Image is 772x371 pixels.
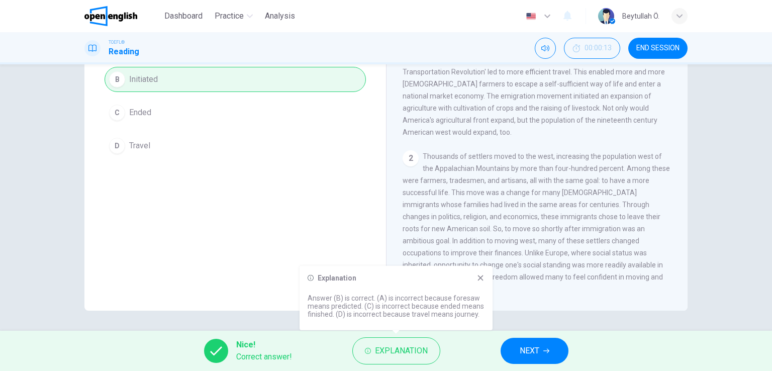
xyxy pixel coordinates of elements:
span: 00:00:13 [585,44,612,52]
span: Thousands of settlers moved to the west, increasing the population west of the Appalachian Mounta... [403,152,670,293]
img: OpenEnglish logo [84,6,137,26]
span: Nice! [236,339,292,351]
span: Practice [215,10,244,22]
img: en [525,13,537,20]
p: Answer (B) is correct. (A) is incorrect because foresaw means predicted. (C) is incorrect because... [308,294,485,318]
span: Correct answer! [236,351,292,363]
h1: Reading [109,46,139,58]
div: Hide [564,38,620,59]
span: END SESSION [636,44,680,52]
h6: Explanation [318,274,356,282]
div: Mute [535,38,556,59]
span: NEXT [520,344,539,358]
img: Profile picture [598,8,614,24]
span: TOEFL® [109,39,125,46]
div: 2 [403,150,419,166]
span: Migrating west after the war of 1812, the rising prices of agricultural commodities pulled settle... [403,8,668,136]
div: Beytullah Ö. [622,10,659,22]
span: Analysis [265,10,295,22]
span: Dashboard [164,10,203,22]
span: Explanation [375,344,428,358]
